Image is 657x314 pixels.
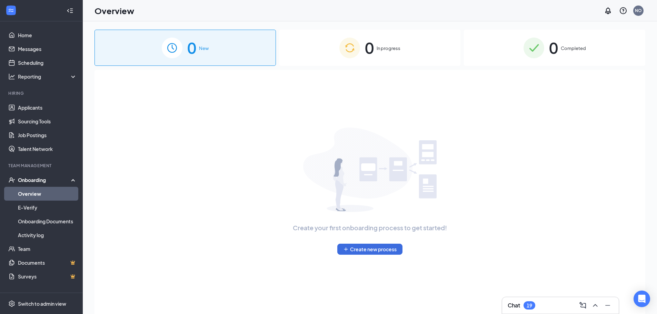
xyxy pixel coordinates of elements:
svg: Notifications [604,7,612,15]
div: Reporting [18,73,77,80]
svg: Settings [8,300,15,307]
svg: ChevronUp [591,301,599,310]
span: New [199,45,209,52]
div: NO [635,8,642,13]
span: 0 [365,36,374,60]
div: Onboarding [18,176,71,183]
h1: Overview [94,5,134,17]
a: Talent Network [18,142,77,156]
a: Onboarding Documents [18,214,77,228]
a: DocumentsCrown [18,256,77,270]
a: Applicants [18,101,77,114]
div: Hiring [8,90,76,96]
span: In progress [377,45,400,52]
svg: ComposeMessage [579,301,587,310]
svg: QuestionInfo [619,7,627,15]
a: Overview [18,187,77,201]
a: Activity log [18,228,77,242]
a: Scheduling [18,56,77,70]
div: 19 [527,303,532,308]
span: Create your first onboarding process to get started! [293,223,447,233]
span: 0 [187,36,196,60]
a: Messages [18,42,77,56]
a: Home [18,28,77,42]
a: E-Verify [18,201,77,214]
a: Job Postings [18,128,77,142]
div: Open Intercom Messenger [634,291,650,307]
a: SurveysCrown [18,270,77,283]
svg: Plus [343,246,349,252]
div: Switch to admin view [18,300,66,307]
button: ChevronUp [590,300,601,311]
a: Sourcing Tools [18,114,77,128]
button: PlusCreate new process [337,244,402,255]
svg: UserCheck [8,176,15,183]
span: Completed [561,45,586,52]
button: Minimize [602,300,613,311]
button: ComposeMessage [577,300,588,311]
svg: Collapse [67,7,73,14]
svg: Minimize [604,301,612,310]
h3: Chat [508,302,520,309]
svg: Analysis [8,73,15,80]
svg: WorkstreamLogo [8,7,14,14]
div: Team Management [8,163,76,169]
a: Team [18,242,77,256]
span: 0 [549,36,558,60]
